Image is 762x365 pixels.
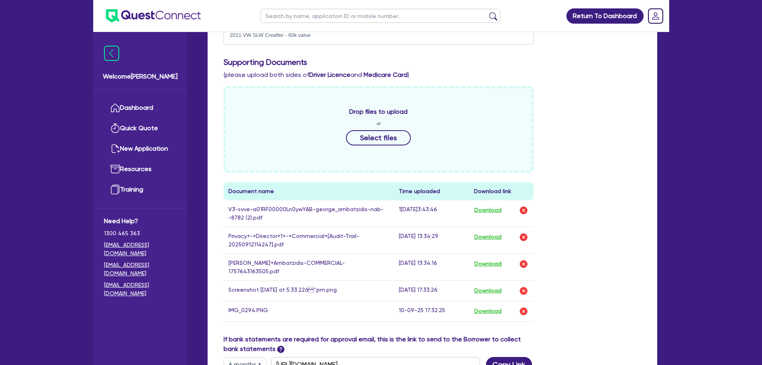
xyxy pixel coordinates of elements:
[104,159,176,179] a: Resources
[474,286,502,296] button: Download
[394,182,469,200] th: Time uploaded
[224,301,394,321] td: IMG_0294.PNG
[519,259,528,269] img: delete-icon
[110,164,120,174] img: resources
[104,139,176,159] a: New Application
[104,46,119,61] img: icon-menu-close
[346,130,411,145] button: Select files
[474,205,502,216] button: Download
[104,229,176,238] span: 1300 465 363
[224,280,394,301] td: Screenshot [DATE] at 5.33.22â¯pm.png
[110,123,120,133] img: quick-quote
[394,254,469,280] td: [DATE] 13:34:16
[474,259,502,269] button: Download
[104,179,176,200] a: Training
[376,120,381,127] span: or
[474,306,502,317] button: Download
[104,281,176,298] a: [EMAIL_ADDRESS][DOMAIN_NAME]
[394,227,469,254] td: [DATE] 13:34:29
[110,144,120,153] img: new-application
[104,98,176,118] a: Dashboard
[103,72,178,81] span: Welcome [PERSON_NAME]
[645,6,666,26] a: Dropdown toggle
[224,227,394,254] td: Privacy+-+Director+1+-+Commercial+[Audit-Trail-20250912114247].pdf
[364,71,408,79] b: Medicare Card
[309,71,350,79] b: Driver Licence
[224,182,394,200] th: Document name
[224,71,409,79] span: (please upload both sides of and )
[110,185,120,194] img: training
[394,280,469,301] td: [DATE] 17:33:26
[104,261,176,278] a: [EMAIL_ADDRESS][DOMAIN_NAME]
[519,232,528,242] img: delete-icon
[519,286,528,296] img: delete-icon
[469,182,534,200] th: Download link
[519,307,528,316] img: delete-icon
[230,32,528,39] p: 2011 VW SLW Creafter - 60k value
[349,107,408,117] span: Drop files to upload
[566,8,644,24] a: Return To Dashboard
[106,9,201,22] img: quest-connect-logo-blue
[224,200,394,227] td: V3-svve-a01RF00000Ln0ywYAB-george_ambatzidis-nab--8782 (2).pdf
[277,346,284,353] span: ?
[224,57,641,67] h3: Supporting Documents
[474,232,502,242] button: Download
[104,216,176,226] span: Need Help?
[104,241,176,258] a: [EMAIL_ADDRESS][DOMAIN_NAME]
[260,9,500,23] input: Search by name, application ID or mobile number...
[519,206,528,215] img: delete-icon
[394,301,469,321] td: 10-09-25 17:32:25
[224,254,394,280] td: [PERSON_NAME]+Ambatzidis-COMMERCIAL-1757643163505.pdf
[224,335,534,354] label: If bank statements are required for approval email, this is the link to send to the Borrower to c...
[104,118,176,139] a: Quick Quote
[394,200,469,227] td: 1[DATE]3:43:46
